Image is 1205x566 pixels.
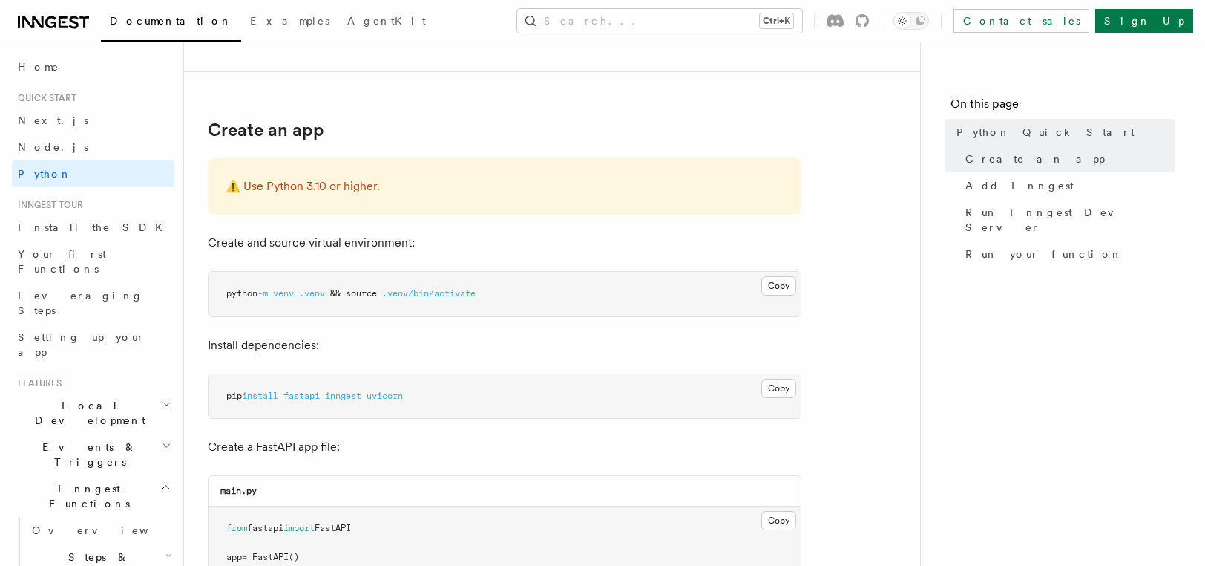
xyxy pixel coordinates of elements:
[18,114,88,126] span: Next.js
[283,391,320,401] span: fastapi
[965,205,1175,235] span: Run Inngest Dev Server
[26,517,174,544] a: Overview
[12,440,162,469] span: Events & Triggers
[761,379,796,398] button: Copy
[959,172,1175,199] a: Add Inngest
[12,53,174,80] a: Home
[18,331,145,358] span: Setting up your app
[517,9,802,33] button: Search...Ctrl+K
[382,288,476,299] span: .venv/bin/activate
[12,282,174,324] a: Leveraging Steps
[12,160,174,187] a: Python
[242,391,278,401] span: install
[346,288,377,299] span: source
[12,392,174,434] button: Local Development
[252,552,289,562] span: FastAPI
[12,475,174,517] button: Inngest Functions
[12,377,62,389] span: Features
[242,552,247,562] span: =
[315,523,351,533] span: FastAPI
[208,120,324,140] a: Create an app
[101,4,241,42] a: Documentation
[299,288,325,299] span: .venv
[325,391,361,401] span: inngest
[226,523,247,533] span: from
[208,437,801,458] p: Create a FastAPI app file:
[953,9,1089,33] a: Contact sales
[283,523,315,533] span: import
[250,15,329,27] span: Examples
[208,232,801,253] p: Create and source virtual environment:
[18,290,143,316] span: Leveraging Steps
[226,176,784,197] p: ⚠️ Use Python 3.10 or higher.
[367,391,403,401] span: uvicorn
[18,221,171,233] span: Install the SDK
[18,248,106,275] span: Your first Functions
[965,152,1105,166] span: Create an app
[220,486,257,496] code: main.py
[12,241,174,282] a: Your first Functions
[18,168,72,180] span: Python
[12,434,174,475] button: Events & Triggers
[12,92,76,104] span: Quick start
[893,12,929,30] button: Toggle dark mode
[110,15,232,27] span: Documentation
[761,276,796,296] button: Copy
[950,95,1175,119] h4: On this page
[959,146,1175,172] a: Create an app
[760,13,793,28] kbd: Ctrl+K
[226,552,242,562] span: app
[956,125,1135,140] span: Python Quick Start
[12,324,174,365] a: Setting up your app
[12,134,174,160] a: Node.js
[32,524,185,536] span: Overview
[226,288,257,299] span: python
[12,107,174,134] a: Next.js
[959,199,1175,241] a: Run Inngest Dev Server
[241,4,338,40] a: Examples
[273,288,294,299] span: venv
[208,335,801,356] p: Install dependencies:
[338,4,435,40] a: AgentKit
[959,241,1175,267] a: Run your function
[761,511,796,530] button: Copy
[18,141,88,153] span: Node.js
[226,391,242,401] span: pip
[1095,9,1193,33] a: Sign Up
[257,288,268,299] span: -m
[12,199,83,211] span: Inngest tour
[12,214,174,241] a: Install the SDK
[18,59,59,74] span: Home
[12,398,162,428] span: Local Development
[950,119,1175,146] a: Python Quick Start
[965,178,1074,193] span: Add Inngest
[965,247,1123,261] span: Run your function
[347,15,426,27] span: AgentKit
[330,288,341,299] span: &&
[289,552,299,562] span: ()
[247,523,283,533] span: fastapi
[12,481,160,511] span: Inngest Functions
